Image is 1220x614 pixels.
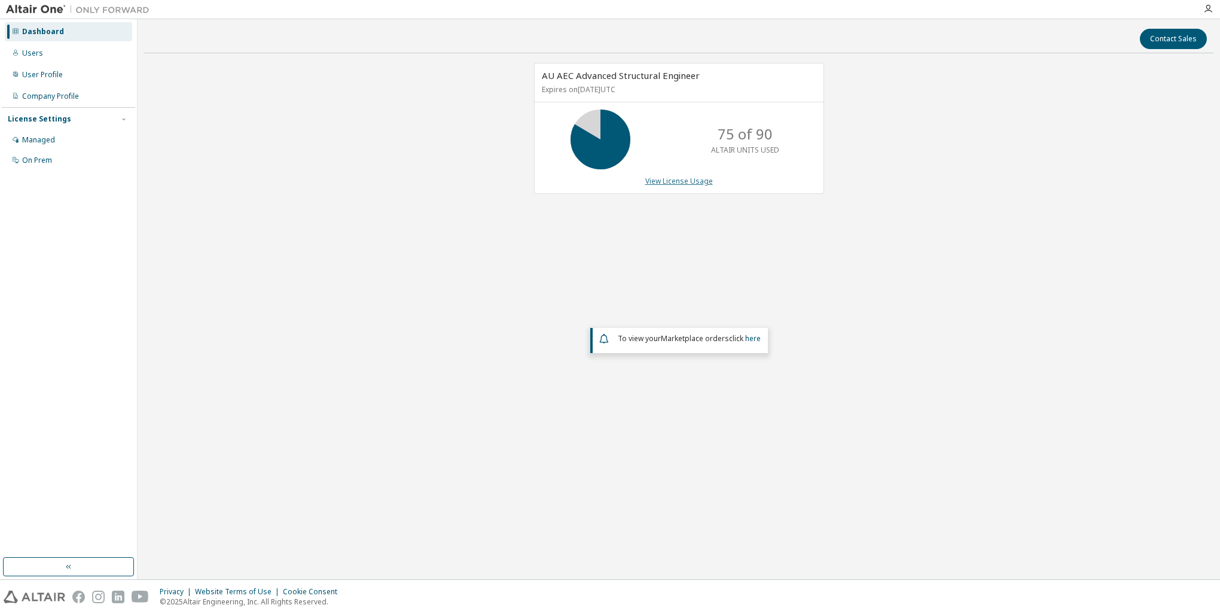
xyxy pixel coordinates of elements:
[22,135,55,145] div: Managed
[22,156,52,165] div: On Prem
[542,69,700,81] span: AU AEC Advanced Structural Engineer
[4,591,65,603] img: altair_logo.svg
[160,587,195,597] div: Privacy
[22,92,79,101] div: Company Profile
[72,591,85,603] img: facebook.svg
[6,4,155,16] img: Altair One
[92,591,105,603] img: instagram.svg
[160,597,344,607] p: © 2025 Altair Engineering, Inc. All Rights Reserved.
[661,333,729,344] em: Marketplace orders
[711,145,779,155] p: ALTAIR UNITS USED
[283,587,344,597] div: Cookie Consent
[1140,29,1207,49] button: Contact Sales
[542,84,813,95] p: Expires on [DATE] UTC
[718,124,773,144] p: 75 of 90
[22,70,63,80] div: User Profile
[195,587,283,597] div: Website Terms of Use
[112,591,124,603] img: linkedin.svg
[22,27,64,37] div: Dashboard
[22,48,43,58] div: Users
[8,114,71,124] div: License Settings
[618,333,761,344] span: To view your click
[745,333,761,344] a: here
[645,176,713,186] a: View License Usage
[132,591,149,603] img: youtube.svg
